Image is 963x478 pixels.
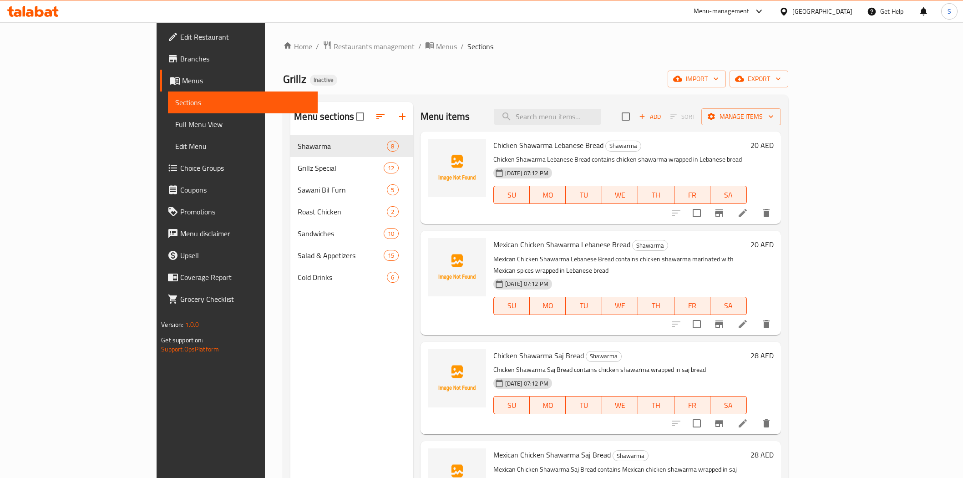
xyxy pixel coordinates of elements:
img: Mexican Chicken Shawarma Lebanese Bread [428,238,486,296]
button: WE [602,396,638,414]
div: Sawani Bil Furn5 [290,179,413,201]
a: Edit Restaurant [160,26,317,48]
span: Choice Groups [180,163,310,173]
span: Sections [467,41,493,52]
div: Shawarma [632,240,668,251]
div: items [384,250,398,261]
a: Edit menu item [737,319,748,330]
span: FR [678,299,707,312]
img: Chicken Shawarma Saj Bread [428,349,486,407]
span: Inactive [310,76,337,84]
span: 15 [384,251,398,260]
p: Chicken Shawarma Saj Bread contains chicken shawarma wrapped in saj bread [493,364,747,376]
button: delete [755,412,777,434]
div: Cold Drinks [298,272,387,283]
p: Chicken Shawarma Lebanese Bread contains chicken shawarma wrapped in Lebanese bread [493,154,747,165]
span: SU [497,399,526,412]
span: Chicken Shawarma Saj Bread [493,349,584,362]
span: FR [678,399,707,412]
span: MO [533,399,562,412]
button: import [668,71,726,87]
div: Shawarma8 [290,135,413,157]
span: SA [714,399,743,412]
div: Shawarma [613,450,649,461]
span: [DATE] 07:12 PM [502,169,552,178]
button: Add [635,110,664,124]
span: Promotions [180,206,310,217]
span: TH [642,299,670,312]
nav: breadcrumb [283,41,788,52]
span: TU [569,299,598,312]
li: / [461,41,464,52]
span: Sandwiches [298,228,384,239]
span: SA [714,188,743,202]
div: items [387,141,398,152]
button: SA [710,186,746,204]
div: items [387,272,398,283]
span: 5 [387,186,398,194]
a: Menus [160,70,317,92]
span: TU [569,188,598,202]
span: SU [497,299,526,312]
span: Sawani Bil Furn [298,184,387,195]
a: Edit menu item [737,208,748,219]
div: Shawarma [586,351,622,362]
span: Get support on: [161,334,203,346]
button: Manage items [701,108,781,125]
span: Grocery Checklist [180,294,310,305]
a: Branches [160,48,317,70]
button: MO [530,396,566,414]
span: Add item [635,110,664,124]
button: Branch-specific-item [708,202,730,224]
div: Cold Drinks6 [290,266,413,288]
span: Full Menu View [175,119,310,130]
span: Manage items [709,111,774,122]
button: WE [602,186,638,204]
button: Branch-specific-item [708,412,730,434]
button: SU [493,297,530,315]
a: Coverage Report [160,266,317,288]
span: Shawarma [606,141,641,151]
a: Support.OpsPlatform [161,343,219,355]
span: Select all sections [350,107,370,126]
button: FR [674,186,710,204]
div: Salad & Appetizers15 [290,244,413,266]
div: Roast Chicken2 [290,201,413,223]
span: S [948,6,951,16]
span: Mexican Chicken Shawarma Saj Bread [493,448,611,462]
span: MO [533,188,562,202]
a: Edit menu item [737,418,748,429]
a: Promotions [160,201,317,223]
a: Coupons [160,179,317,201]
span: [DATE] 07:12 PM [502,280,552,288]
span: Salad & Appetizers [298,250,384,261]
button: FR [674,297,710,315]
a: Upsell [160,244,317,266]
span: Select to update [687,414,706,433]
div: items [384,228,398,239]
span: 6 [387,273,398,282]
span: Restaurants management [334,41,415,52]
span: Roast Chicken [298,206,387,217]
button: TU [566,297,602,315]
div: Menu-management [694,6,750,17]
button: FR [674,396,710,414]
span: Shawarma [633,240,668,251]
a: Edit Menu [168,135,317,157]
span: Menus [182,75,310,86]
div: Grillz Special12 [290,157,413,179]
h6: 28 AED [750,349,774,362]
button: MO [530,297,566,315]
div: Shawarma [605,141,641,152]
span: Shawarma [298,141,387,152]
div: items [387,184,398,195]
span: 12 [384,164,398,173]
span: export [737,73,781,85]
span: 2 [387,208,398,216]
button: SA [710,396,746,414]
a: Sections [168,92,317,113]
input: search [494,109,601,125]
button: TH [638,396,674,414]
